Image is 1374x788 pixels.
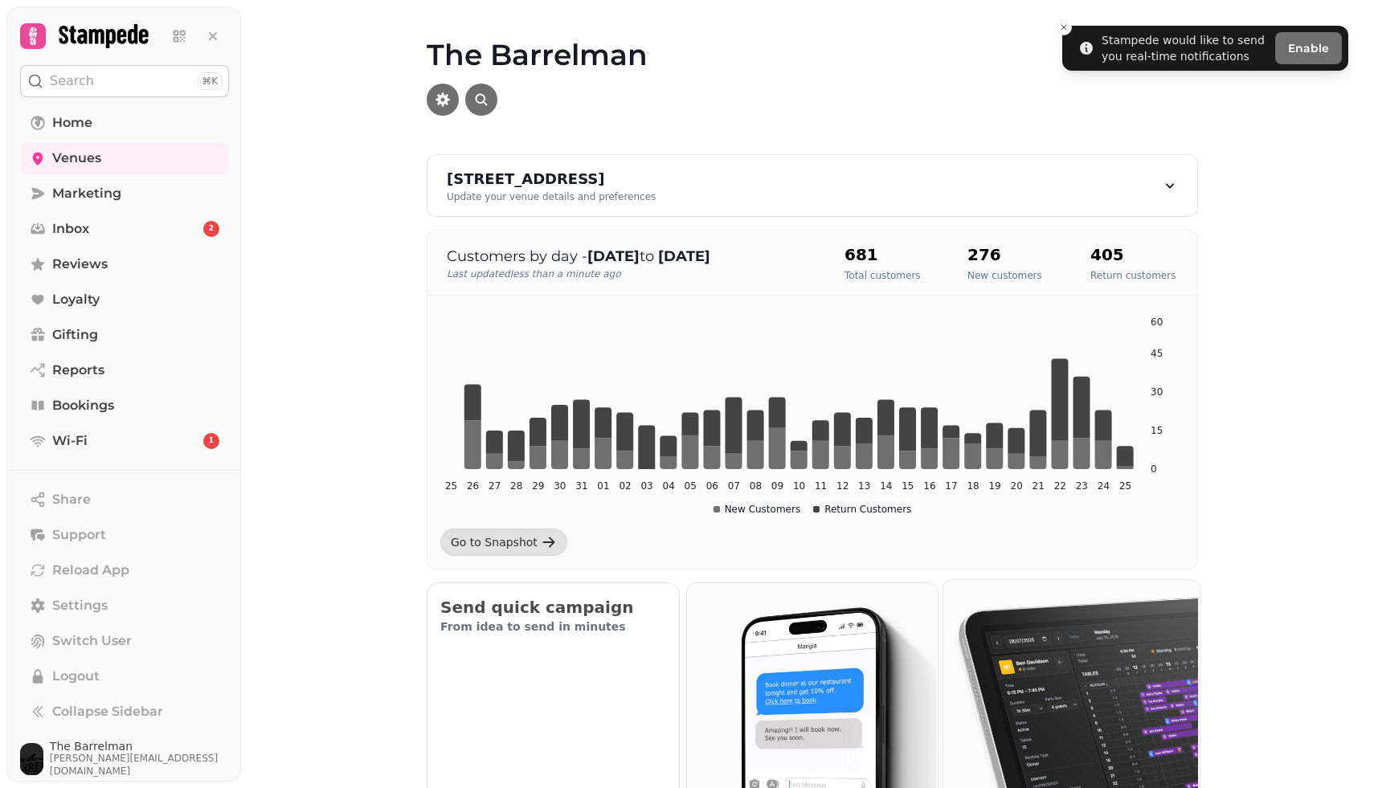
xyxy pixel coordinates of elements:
[20,213,229,245] a: Inbox2
[902,480,914,492] tspan: 15
[52,631,132,651] span: Switch User
[663,480,675,492] tspan: 04
[844,269,921,282] p: Total customers
[988,480,1000,492] tspan: 19
[20,354,229,386] a: Reports
[750,480,762,492] tspan: 08
[52,325,98,345] span: Gifting
[554,480,566,492] tspan: 30
[658,247,710,265] strong: [DATE]
[640,480,652,492] tspan: 03
[532,480,544,492] tspan: 29
[467,480,479,492] tspan: 26
[52,184,121,203] span: Marketing
[587,247,640,265] strong: [DATE]
[20,554,229,586] button: Reload App
[1151,386,1163,398] tspan: 30
[20,519,229,551] button: Support
[813,503,911,516] div: Return Customers
[440,529,567,556] a: Go to Snapshot
[1275,32,1342,64] button: Enable
[815,480,827,492] tspan: 11
[1151,463,1157,475] tspan: 0
[440,596,666,619] h2: Send quick campaign
[209,223,214,235] span: 2
[714,503,801,516] div: New Customers
[52,525,106,545] span: Support
[20,142,229,174] a: Venues
[447,190,656,203] div: Update your venue details and preferences
[198,72,222,90] div: ⌘K
[858,480,870,492] tspan: 13
[967,243,1042,266] h2: 276
[844,243,921,266] h2: 681
[706,480,718,492] tspan: 06
[1151,348,1163,359] tspan: 45
[1090,269,1176,282] p: Return customers
[1119,480,1131,492] tspan: 25
[510,480,522,492] tspan: 28
[20,65,229,97] button: Search⌘K
[440,619,666,635] p: From idea to send in minutes
[52,219,89,239] span: Inbox
[685,480,697,492] tspan: 05
[967,269,1042,282] p: New customers
[20,696,229,728] button: Collapse Sidebar
[20,248,229,280] a: Reviews
[445,480,457,492] tspan: 25
[447,267,812,280] p: Last updated less than a minute ago
[597,480,609,492] tspan: 01
[1076,480,1088,492] tspan: 23
[52,290,100,309] span: Loyalty
[728,480,740,492] tspan: 07
[52,396,114,415] span: Bookings
[1090,243,1176,266] h2: 405
[1102,32,1269,64] div: Stampede would like to send you real-time notifications
[1054,480,1066,492] tspan: 22
[20,425,229,457] a: Wi-Fi1
[880,480,892,492] tspan: 14
[20,319,229,351] a: Gifting
[52,561,129,580] span: Reload App
[771,480,783,492] tspan: 09
[20,660,229,692] button: Logout
[451,534,538,550] div: Go to Snapshot
[52,702,163,721] span: Collapse Sidebar
[619,480,631,492] tspan: 02
[447,168,656,190] div: [STREET_ADDRESS]
[20,590,229,622] a: Settings
[50,741,229,752] span: The Barrelman
[967,480,979,492] tspan: 18
[1151,316,1163,328] tspan: 60
[52,490,91,509] span: Share
[836,480,849,492] tspan: 12
[1151,425,1163,436] tspan: 15
[20,178,229,210] a: Marketing
[20,741,229,778] button: User avatarThe Barrelman[PERSON_NAME][EMAIL_ADDRESS][DOMAIN_NAME]
[52,255,108,274] span: Reviews
[923,480,935,492] tspan: 16
[52,667,100,686] span: Logout
[52,431,88,451] span: Wi-Fi
[20,284,229,316] a: Loyalty
[20,107,229,139] a: Home
[447,245,812,267] p: Customers by day - to
[20,484,229,516] button: Share
[50,71,94,91] p: Search
[52,361,104,380] span: Reports
[52,596,108,615] span: Settings
[20,390,229,422] a: Bookings
[1011,480,1023,492] tspan: 20
[1033,480,1045,492] tspan: 21
[1056,19,1072,35] button: Close toast
[945,480,957,492] tspan: 17
[20,625,229,657] button: Switch User
[489,480,501,492] tspan: 27
[20,743,43,775] img: User avatar
[575,480,587,492] tspan: 31
[793,480,805,492] tspan: 10
[52,113,92,133] span: Home
[1098,480,1110,492] tspan: 24
[52,149,101,168] span: Venues
[50,752,229,778] span: [PERSON_NAME][EMAIL_ADDRESS][DOMAIN_NAME]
